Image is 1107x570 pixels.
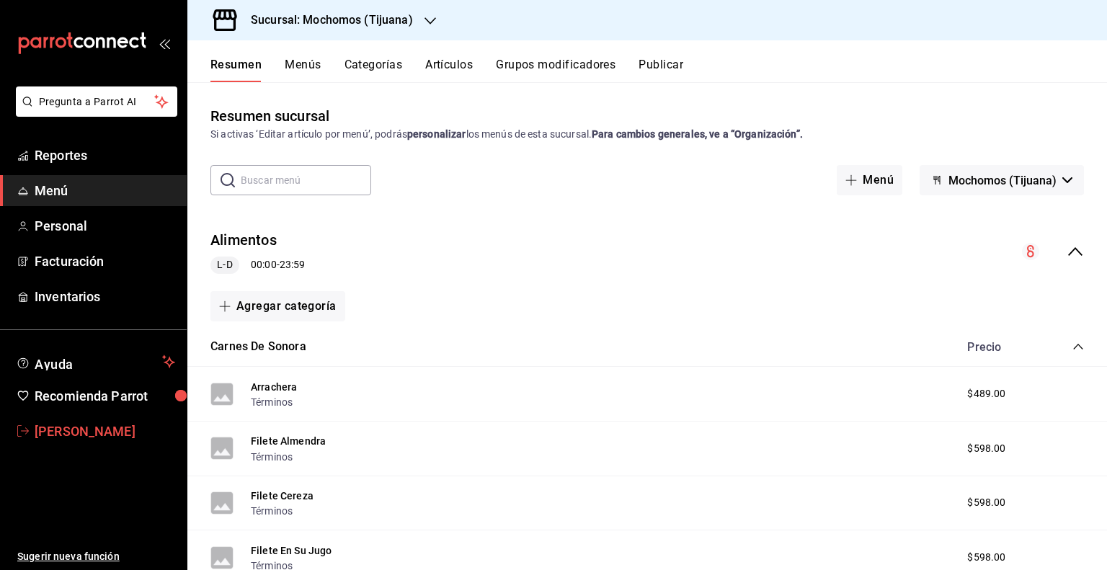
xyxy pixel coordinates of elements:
button: Carnes De Sonora [210,339,306,355]
div: Precio [953,340,1045,354]
button: Términos [251,395,293,409]
button: Términos [251,450,293,464]
span: Menú [35,181,175,200]
span: Inventarios [35,287,175,306]
span: Facturación [35,251,175,271]
button: Menú [837,165,902,195]
span: $489.00 [967,386,1005,401]
span: Sugerir nueva función [17,549,175,564]
div: navigation tabs [210,58,1107,82]
div: Si activas ‘Editar artículo por menú’, podrás los menús de esta sucursal. [210,127,1084,142]
span: Pregunta a Parrot AI [39,94,155,110]
button: Agregar categoría [210,291,345,321]
a: Pregunta a Parrot AI [10,104,177,120]
button: Pregunta a Parrot AI [16,86,177,117]
button: Filete En Su Jugo [251,543,332,558]
button: open_drawer_menu [159,37,170,49]
div: collapse-menu-row [187,218,1107,285]
button: Alimentos [210,230,277,251]
span: Mochomos (Tijuana) [948,174,1057,187]
button: Artículos [425,58,473,82]
button: Filete Almendra [251,434,326,448]
span: Reportes [35,146,175,165]
span: Personal [35,216,175,236]
button: Menús [285,58,321,82]
button: Filete Cereza [251,489,314,503]
strong: Para cambios generales, ve a “Organización”. [592,128,803,140]
button: Publicar [639,58,683,82]
span: [PERSON_NAME] [35,422,175,441]
span: $598.00 [967,550,1005,565]
button: collapse-category-row [1072,341,1084,352]
span: $598.00 [967,495,1005,510]
h3: Sucursal: Mochomos (Tijuana) [239,12,413,29]
span: L-D [211,257,238,272]
button: Resumen [210,58,262,82]
strong: personalizar [407,128,466,140]
div: Resumen sucursal [210,105,329,127]
button: Mochomos (Tijuana) [920,165,1084,195]
button: Grupos modificadores [496,58,615,82]
div: 00:00 - 23:59 [210,257,305,274]
span: Recomienda Parrot [35,386,175,406]
button: Arrachera [251,380,297,394]
button: Categorías [344,58,403,82]
button: Términos [251,504,293,518]
span: Ayuda [35,353,156,370]
input: Buscar menú [241,166,371,195]
span: $598.00 [967,441,1005,456]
